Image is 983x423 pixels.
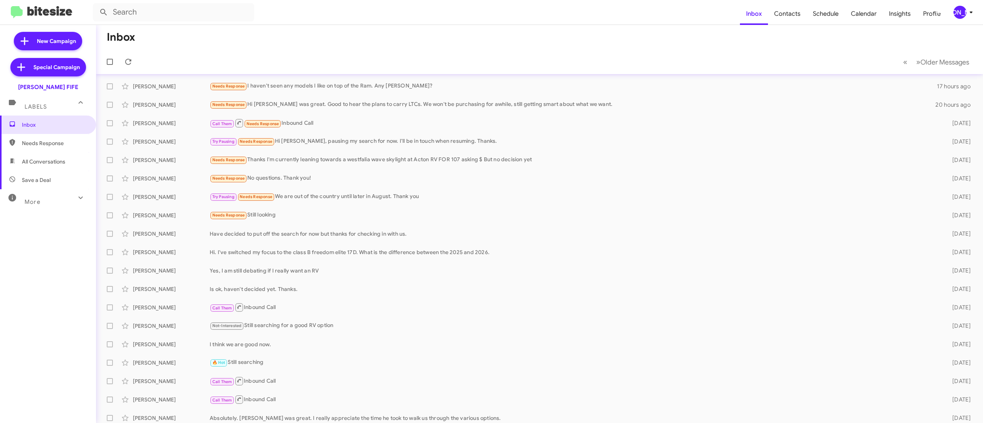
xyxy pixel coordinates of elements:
div: [PERSON_NAME] [133,304,210,311]
div: [PERSON_NAME] [133,285,210,293]
div: [DATE] [938,377,977,385]
div: Inbound Call [210,302,938,312]
div: Still searching for a good RV option [210,321,938,330]
span: Older Messages [920,58,969,66]
div: [DATE] [938,340,977,348]
div: Inbound Call [210,395,938,404]
span: Inbox [22,121,87,129]
div: Still searching [210,358,938,367]
div: No questions. Thank you! [210,174,938,183]
div: [PERSON_NAME] [133,322,210,330]
span: Needs Response [247,121,279,126]
a: Schedule [807,3,845,25]
div: Hi [PERSON_NAME] was great. Good to hear the plans to carry LTCs. We won't be purchasing for awhi... [210,100,935,109]
span: Needs Response [212,176,245,181]
div: [PERSON_NAME] FIFE [18,83,78,91]
div: 20 hours ago [935,101,977,109]
a: Inbox [740,3,768,25]
div: [PERSON_NAME] [133,377,210,385]
h1: Inbox [107,31,135,43]
button: Previous [899,54,912,70]
span: Call Them [212,121,232,126]
div: [DATE] [938,396,977,403]
span: Call Them [212,379,232,384]
div: Absolutely. [PERSON_NAME] was great. I really appreciate the time he took to walk us through the ... [210,414,938,422]
div: [DATE] [938,119,977,127]
div: [PERSON_NAME] [133,359,210,367]
div: [DATE] [938,414,977,422]
div: [DATE] [938,156,977,164]
div: [DATE] [938,248,977,256]
div: [PERSON_NAME] [133,211,210,219]
div: [PERSON_NAME] [133,101,210,109]
span: Needs Response [212,213,245,218]
span: Needs Response [212,157,245,162]
span: Try Pausing [212,139,235,144]
div: Still looking [210,211,938,220]
div: [DATE] [938,359,977,367]
span: More [25,198,40,205]
span: Needs Response [22,139,87,147]
a: Contacts [768,3,807,25]
div: [PERSON_NAME] [133,248,210,256]
div: Hi. I've switched my focus to the class B freedom elite 17D. What is the difference between the 2... [210,248,938,256]
div: I haven't seen any models I like on top of the Ram. Any [PERSON_NAME]? [210,82,937,91]
a: Special Campaign [10,58,86,76]
div: [PERSON_NAME] [133,340,210,348]
nav: Page navigation example [899,54,974,70]
div: [DATE] [938,193,977,201]
a: Calendar [845,3,883,25]
div: Have decided to put off the search for now but thanks for checking in with us. [210,230,938,238]
span: Try Pausing [212,194,235,199]
div: [DATE] [938,211,977,219]
span: Call Them [212,306,232,311]
input: Search [93,3,254,21]
span: » [916,57,920,67]
button: [PERSON_NAME] [947,6,975,19]
div: [PERSON_NAME] [133,83,210,90]
div: [PERSON_NAME] [133,396,210,403]
div: Yes, I am still debating if I really want an RV [210,267,938,274]
span: 🔥 Hot [212,360,225,365]
div: [PERSON_NAME] [133,138,210,145]
span: Needs Response [212,84,245,89]
div: [PERSON_NAME] [133,230,210,238]
div: Inbound Call [210,376,938,386]
div: [PERSON_NAME] [133,193,210,201]
div: [DATE] [938,230,977,238]
button: Next [912,54,974,70]
div: [DATE] [938,267,977,274]
span: Not-Interested [212,323,242,328]
a: Profile [917,3,947,25]
div: [PERSON_NAME] [133,414,210,422]
span: New Campaign [37,37,76,45]
div: Hi [PERSON_NAME], pausing my search for now. I'll be in touch when resuming. Thanks. [210,137,938,146]
div: [DATE] [938,304,977,311]
div: [PERSON_NAME] [133,175,210,182]
span: « [903,57,907,67]
a: Insights [883,3,917,25]
div: We are out of the country until later in August. Thank you [210,192,938,201]
div: 17 hours ago [937,83,977,90]
div: [DATE] [938,322,977,330]
span: Save a Deal [22,176,51,184]
a: New Campaign [14,32,82,50]
div: [PERSON_NAME] [133,267,210,274]
span: Labels [25,103,47,110]
span: All Conversations [22,158,65,165]
div: [DATE] [938,138,977,145]
div: Inbound Call [210,118,938,128]
span: Needs Response [240,139,272,144]
span: Needs Response [212,102,245,107]
div: [DATE] [938,285,977,293]
div: [PERSON_NAME] [133,119,210,127]
div: Thanks I'm currently leaning towards a westfalia wave skylight at Acton RV FOR 107 asking $ But n... [210,155,938,164]
span: Needs Response [240,194,272,199]
span: Special Campaign [33,63,80,71]
span: Call Them [212,398,232,403]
